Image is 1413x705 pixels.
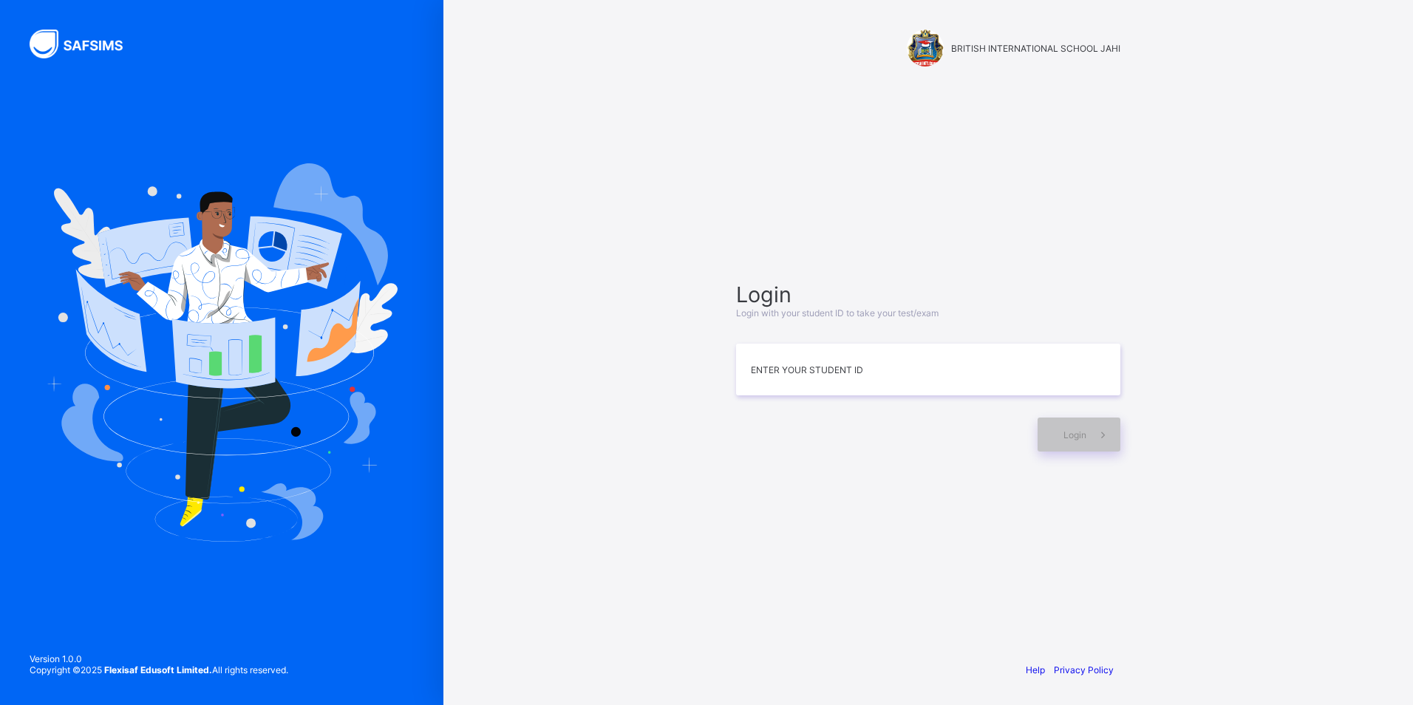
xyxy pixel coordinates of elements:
span: BRITISH INTERNATIONAL SCHOOL JAHI [951,43,1120,54]
span: Version 1.0.0 [30,653,288,664]
img: SAFSIMS Logo [30,30,140,58]
span: Login [736,282,1120,307]
strong: Flexisaf Edusoft Limited. [104,664,212,675]
span: Copyright © 2025 All rights reserved. [30,664,288,675]
span: Login [1063,429,1086,440]
span: Login with your student ID to take your test/exam [736,307,939,319]
a: Privacy Policy [1054,664,1114,675]
a: Help [1026,664,1045,675]
img: Hero Image [46,163,398,542]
